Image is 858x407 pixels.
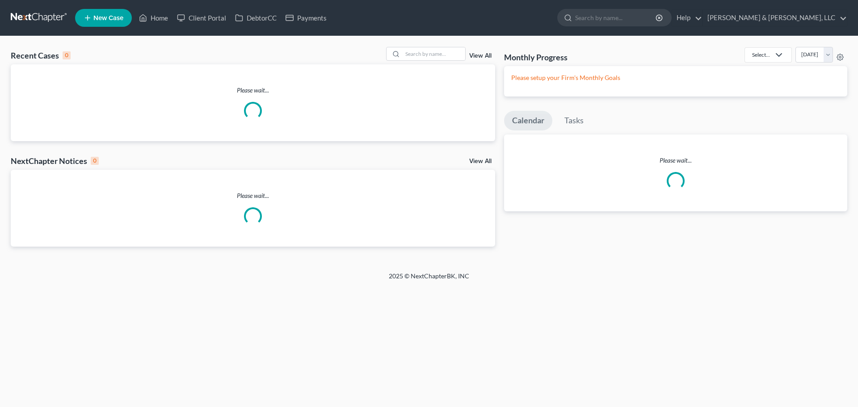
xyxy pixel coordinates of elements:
a: View All [469,158,492,164]
a: Tasks [556,111,592,130]
a: [PERSON_NAME] & [PERSON_NAME], LLC [703,10,847,26]
div: NextChapter Notices [11,155,99,166]
a: Payments [281,10,331,26]
p: Please wait... [11,191,495,200]
p: Please wait... [504,156,847,165]
a: Calendar [504,111,552,130]
a: Help [672,10,702,26]
div: Select... [752,51,770,59]
div: 0 [63,51,71,59]
div: Recent Cases [11,50,71,61]
input: Search by name... [575,9,657,26]
p: Please wait... [11,86,495,95]
div: 0 [91,157,99,165]
h3: Monthly Progress [504,52,568,63]
span: New Case [93,15,123,21]
a: Client Portal [172,10,231,26]
a: DebtorCC [231,10,281,26]
a: View All [469,53,492,59]
a: Home [135,10,172,26]
div: 2025 © NextChapterBK, INC [174,272,684,288]
p: Please setup your Firm's Monthly Goals [511,73,840,82]
input: Search by name... [403,47,465,60]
